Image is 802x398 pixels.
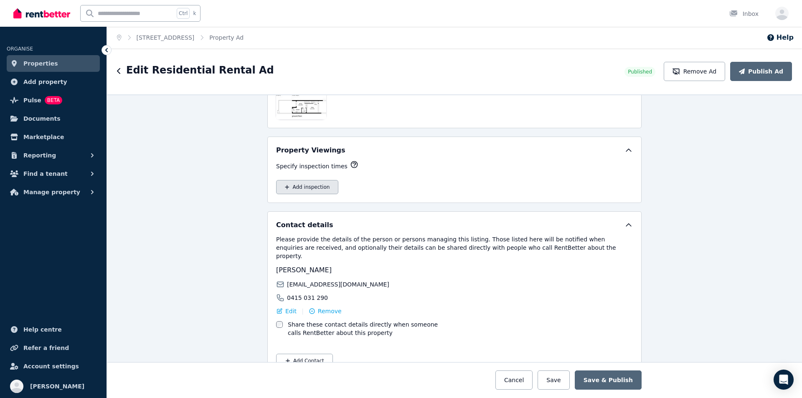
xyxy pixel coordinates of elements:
img: RentBetter [13,7,70,20]
span: | [302,307,304,315]
span: Pulse [23,95,41,105]
button: Reporting [7,147,100,164]
div: Open Intercom Messenger [774,370,794,390]
span: 0415 031 290 [287,294,328,302]
button: Save [538,370,569,390]
a: Help centre [7,321,100,338]
button: Cancel [495,370,533,390]
button: Save & Publish [575,370,642,390]
button: Publish Ad [730,62,792,81]
a: Property Ad [209,34,244,41]
button: Help [766,33,794,43]
span: k [193,10,196,17]
a: Marketplace [7,129,100,145]
a: Refer a friend [7,340,100,356]
span: Manage property [23,187,80,197]
span: [EMAIL_ADDRESS][DOMAIN_NAME] [287,280,389,289]
button: Find a tenant [7,165,100,182]
span: Remove [318,307,342,315]
button: Remove [309,307,342,315]
span: Find a tenant [23,169,68,179]
button: Remove Ad [664,62,725,81]
h5: Contact details [276,220,333,230]
p: Please provide the details of the person or persons managing this listing. Those listed here will... [276,235,633,260]
button: Edit [276,307,297,315]
a: Account settings [7,358,100,375]
button: Add inspection [276,180,338,194]
span: Refer a friend [23,343,69,353]
a: Add property [7,74,100,90]
span: Reporting [23,150,56,160]
a: Properties [7,55,100,72]
h1: Edit Residential Rental Ad [126,63,274,77]
span: Account settings [23,361,79,371]
a: PulseBETA [7,92,100,109]
span: Ctrl [177,8,190,19]
nav: Breadcrumb [107,27,254,48]
span: ORGANISE [7,46,33,52]
a: Documents [7,110,100,127]
span: Add property [23,77,67,87]
span: Marketplace [23,132,64,142]
span: Documents [23,114,61,124]
div: Inbox [729,10,759,18]
button: Manage property [7,184,100,200]
span: Help centre [23,324,62,335]
span: [PERSON_NAME] [276,266,332,274]
span: Published [628,68,652,75]
button: Add Contact [276,354,333,368]
h5: Property Viewings [276,145,345,155]
span: BETA [45,96,62,104]
span: Edit [285,307,297,315]
label: Share these contact details directly when someone calls RentBetter about this property [288,320,452,337]
a: [STREET_ADDRESS] [137,34,195,41]
span: Properties [23,58,58,68]
p: Specify inspection times [276,162,348,170]
span: [PERSON_NAME] [30,381,84,391]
